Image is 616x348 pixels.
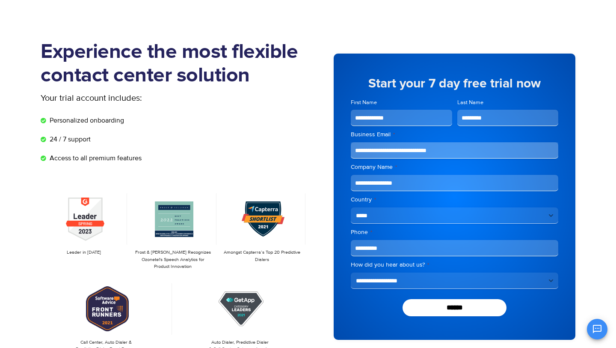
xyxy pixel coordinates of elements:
label: Last Name [457,99,559,107]
label: Phone [351,228,558,237]
button: Open chat [587,319,607,339]
span: 24 / 7 support [47,134,91,144]
label: First Name [351,99,452,107]
p: Leader in [DATE] [45,249,123,256]
label: How did you hear about us? [351,261,558,269]
p: Frost & [PERSON_NAME] Recognizes Ozonetel's Speech Analytics for Product Innovation [134,249,212,270]
label: Business Email [351,130,558,139]
p: Amongst Capterra’s Top 20 Predictive Dialers [223,249,301,263]
h5: Start your 7 day free trial now [351,77,558,90]
span: Personalized onboarding [47,115,124,126]
p: Your trial account includes: [41,92,244,105]
h1: Experience the most flexible contact center solution [41,40,308,87]
span: Access to all premium features [47,153,142,163]
label: Country [351,195,558,204]
label: Company Name [351,163,558,171]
